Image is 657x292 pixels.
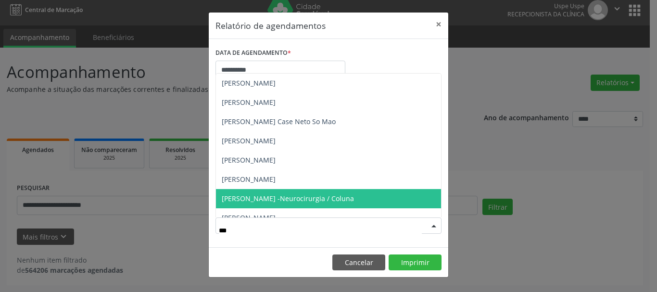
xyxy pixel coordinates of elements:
label: DATA DE AGENDAMENTO [215,46,291,61]
span: [PERSON_NAME] [222,98,276,107]
button: Close [429,13,448,36]
span: [PERSON_NAME] [222,213,276,222]
span: [PERSON_NAME] [222,175,276,184]
span: [PERSON_NAME] [222,136,276,145]
span: [PERSON_NAME] [222,155,276,165]
span: [PERSON_NAME] [222,78,276,88]
button: Cancelar [332,254,385,271]
span: [PERSON_NAME] -Neurocirurgia / Coluna [222,194,354,203]
span: [PERSON_NAME] Case Neto So Mao [222,117,336,126]
h5: Relatório de agendamentos [215,19,326,32]
button: Imprimir [389,254,442,271]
